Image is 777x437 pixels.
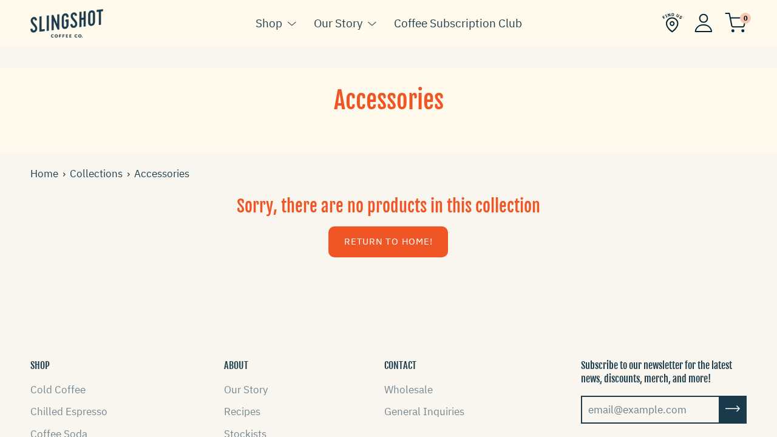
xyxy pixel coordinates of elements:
a: Return to Home! [328,226,448,257]
a: Shop [256,14,282,32]
a: Wholesale [384,383,433,396]
a: Our Story [224,383,268,396]
h1: Accessories [164,83,613,117]
a: Coffee Subscription Club [394,14,522,32]
a: Cold Coffee [30,383,86,396]
p: Subscribe to our newsletter for the latest news, discounts, merch, and more! [581,359,747,386]
img: cart [725,13,747,33]
a: Collections [70,166,127,182]
a: Chilled Espresso [30,405,107,418]
button: CONTACT [384,359,416,372]
img: Account [694,13,713,32]
span: 0 [740,13,751,24]
a: Recipes [224,405,260,418]
input: email@example.com [581,396,720,424]
span: › [63,166,70,182]
span: › [127,166,134,182]
a: General Inquiries [384,405,464,418]
a: 0 [725,16,747,30]
button: ABOUT [224,359,248,372]
a: Home [30,166,63,182]
h2: Sorry, there are no products in this collection [15,194,762,218]
button: SHOP [30,359,50,372]
a: Our Story [314,14,362,32]
div: Accessories [30,166,189,182]
img: Find Us [662,13,682,33]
